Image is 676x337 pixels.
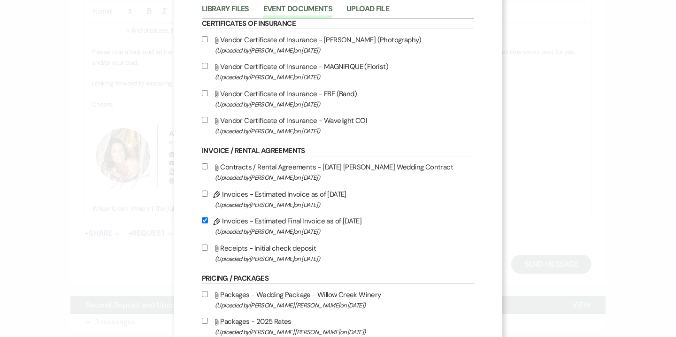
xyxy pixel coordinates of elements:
[202,188,474,210] label: Invoices - Estimated Invoice as of [DATE]
[202,289,474,311] label: Packages - Wedding Package - Willow Creek Winery
[202,61,474,83] label: Vendor Certificate of Insurance - MAGNIFIQUE (Florist)
[346,5,389,18] button: Upload File
[215,45,474,56] span: (Uploaded by [PERSON_NAME] on [DATE] )
[202,19,474,29] h6: Certificates of Insurance
[215,172,474,183] span: (Uploaded by [PERSON_NAME] on [DATE] )
[202,90,208,96] input: Vendor Certificate of Insurance - EBE (Band)(Uploaded by[PERSON_NAME]on [DATE])
[202,274,474,284] h6: Pricing / Packages
[202,191,208,197] input: Invoices - Estimated Invoice as of [DATE](Uploaded by[PERSON_NAME]on [DATE])
[202,115,474,137] label: Vendor Certificate of Insurance - Wavelight COI
[202,215,474,237] label: Invoices - Estimated Final Invoice as of [DATE]
[202,146,474,156] h6: Invoice / Rental Agreements
[202,318,208,324] input: Packages - 2025 Rates(Uploaded by[PERSON_NAME] [PERSON_NAME]on [DATE])
[202,217,208,223] input: Invoices - Estimated Final Invoice as of [DATE](Uploaded by[PERSON_NAME]on [DATE])
[215,300,474,311] span: (Uploaded by [PERSON_NAME] [PERSON_NAME] on [DATE] )
[202,5,249,18] button: Library Files
[202,163,208,169] input: Contracts / Rental Agreements - [DATE] [PERSON_NAME] Wedding Contract(Uploaded by[PERSON_NAME]on ...
[202,161,474,183] label: Contracts / Rental Agreements - [DATE] [PERSON_NAME] Wedding Contract
[215,199,474,210] span: (Uploaded by [PERSON_NAME] on [DATE] )
[202,291,208,297] input: Packages - Wedding Package - Willow Creek Winery(Uploaded by[PERSON_NAME] [PERSON_NAME]on [DATE])
[215,99,474,110] span: (Uploaded by [PERSON_NAME] on [DATE] )
[215,226,474,237] span: (Uploaded by [PERSON_NAME] on [DATE] )
[202,34,474,56] label: Vendor Certificate of Insurance - [PERSON_NAME] (Photography)
[215,253,474,264] span: (Uploaded by [PERSON_NAME] on [DATE] )
[202,63,208,69] input: Vendor Certificate of Insurance - MAGNIFIQUE (Florist)(Uploaded by[PERSON_NAME]on [DATE])
[202,36,208,42] input: Vendor Certificate of Insurance - [PERSON_NAME] (Photography)(Uploaded by[PERSON_NAME]on [DATE])
[202,117,208,123] input: Vendor Certificate of Insurance - Wavelight COI(Uploaded by[PERSON_NAME]on [DATE])
[202,242,474,264] label: Receipts - Initial check deposit
[202,88,474,110] label: Vendor Certificate of Insurance - EBE (Band)
[215,126,474,137] span: (Uploaded by [PERSON_NAME] on [DATE] )
[263,5,332,18] button: Event Documents
[215,72,474,83] span: (Uploaded by [PERSON_NAME] on [DATE] )
[202,245,208,251] input: Receipts - Initial check deposit(Uploaded by[PERSON_NAME]on [DATE])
